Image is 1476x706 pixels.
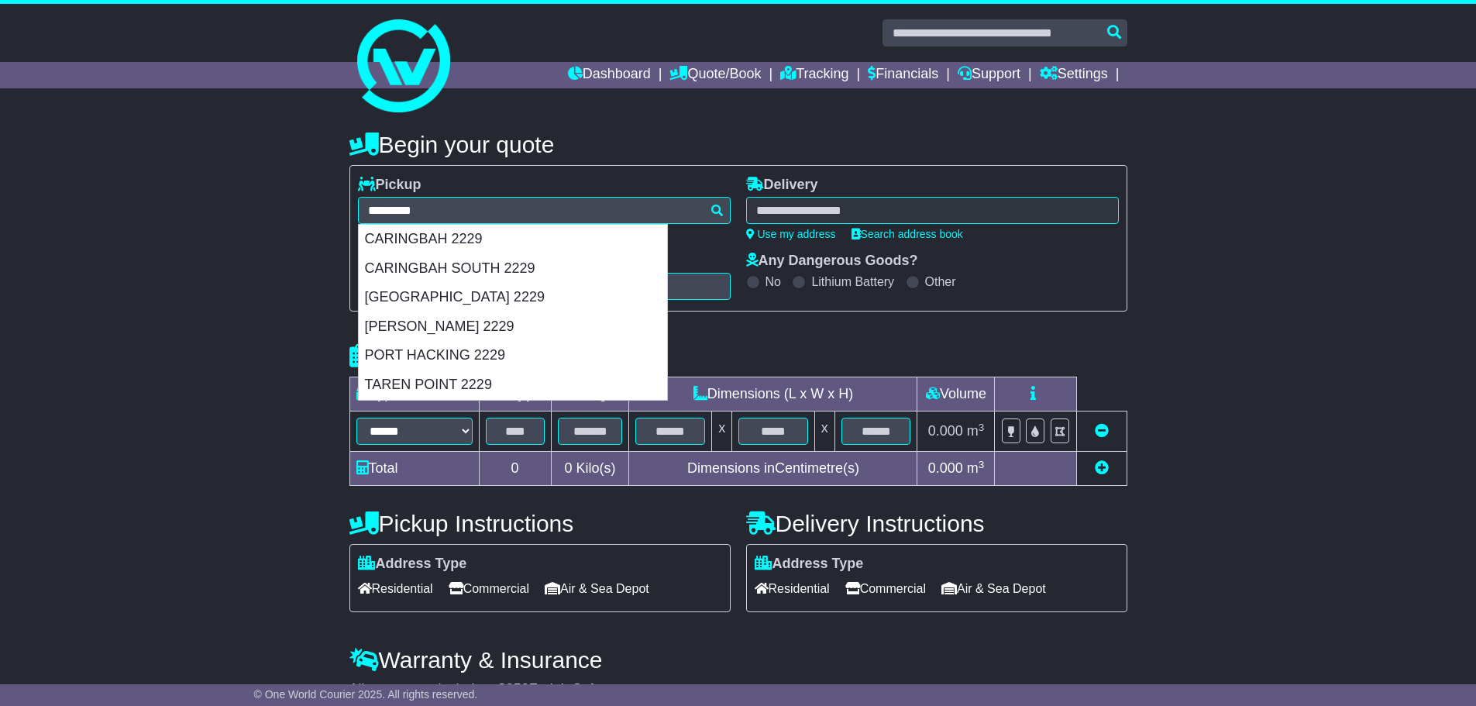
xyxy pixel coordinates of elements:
div: [PERSON_NAME] 2229 [359,312,667,342]
a: Settings [1040,62,1108,88]
a: Remove this item [1095,423,1109,439]
td: x [814,412,834,452]
h4: Begin your quote [349,132,1127,157]
label: No [766,274,781,289]
a: Tracking [780,62,848,88]
a: Use my address [746,228,836,240]
td: Total [349,452,479,486]
span: Air & Sea Depot [941,577,1046,601]
div: CARINGBAH SOUTH 2229 [359,254,667,284]
span: 250 [506,681,529,697]
h4: Package details | [349,343,544,369]
span: Commercial [449,577,529,601]
h4: Pickup Instructions [349,511,731,536]
span: © One World Courier 2025. All rights reserved. [254,688,478,701]
typeahead: Please provide city [358,197,731,224]
span: m [967,460,985,476]
a: Financials [868,62,938,88]
td: Dimensions (L x W x H) [629,377,917,412]
label: Address Type [755,556,864,573]
a: Support [958,62,1020,88]
a: Search address book [852,228,963,240]
a: Quote/Book [669,62,761,88]
span: 0.000 [928,460,963,476]
span: Residential [358,577,433,601]
label: Other [925,274,956,289]
span: Commercial [845,577,926,601]
span: Residential [755,577,830,601]
h4: Delivery Instructions [746,511,1127,536]
td: Volume [917,377,995,412]
div: PORT HACKING 2229 [359,341,667,370]
sup: 3 [979,422,985,433]
div: [GEOGRAPHIC_DATA] 2229 [359,283,667,312]
label: Pickup [358,177,421,194]
td: 0 [479,452,551,486]
td: x [712,412,732,452]
div: CARINGBAH 2229 [359,225,667,254]
sup: 3 [979,459,985,470]
span: 0.000 [928,423,963,439]
label: Delivery [746,177,818,194]
h4: Warranty & Insurance [349,647,1127,673]
a: Add new item [1095,460,1109,476]
label: Any Dangerous Goods? [746,253,918,270]
span: 0 [564,460,572,476]
td: Dimensions in Centimetre(s) [629,452,917,486]
a: Dashboard [568,62,651,88]
div: All our quotes include a $ FreightSafe warranty. [349,681,1127,698]
td: Kilo(s) [551,452,629,486]
td: Type [349,377,479,412]
div: TAREN POINT 2229 [359,370,667,400]
label: Address Type [358,556,467,573]
span: m [967,423,985,439]
span: Air & Sea Depot [545,577,649,601]
label: Lithium Battery [811,274,894,289]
